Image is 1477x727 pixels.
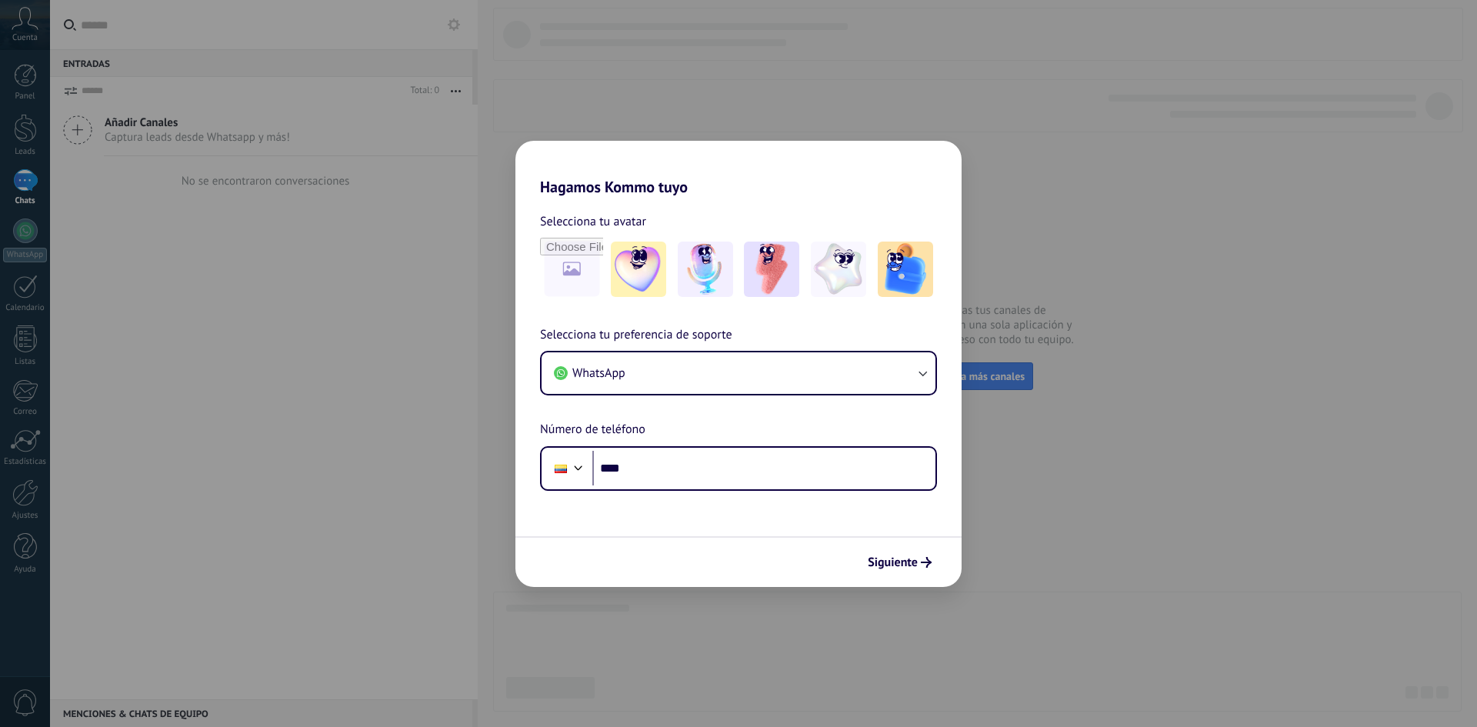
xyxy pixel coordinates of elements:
span: WhatsApp [572,365,625,381]
span: Número de teléfono [540,420,645,440]
img: -3.jpeg [744,242,799,297]
button: Siguiente [861,549,939,575]
img: -5.jpeg [878,242,933,297]
span: Selecciona tu avatar [540,212,646,232]
div: Ecuador: + 593 [546,452,575,485]
span: Siguiente [868,557,918,568]
img: -1.jpeg [611,242,666,297]
button: WhatsApp [542,352,935,394]
h2: Hagamos Kommo tuyo [515,141,962,196]
img: -4.jpeg [811,242,866,297]
span: Selecciona tu preferencia de soporte [540,325,732,345]
img: -2.jpeg [678,242,733,297]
